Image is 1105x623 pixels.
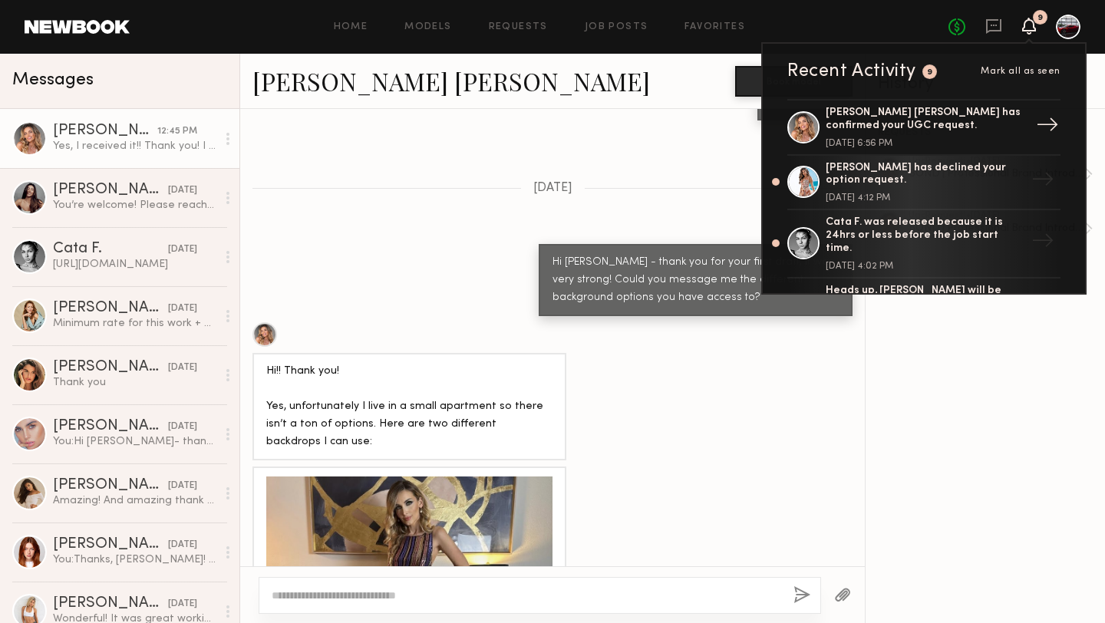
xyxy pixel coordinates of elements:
a: Favorites [684,22,745,32]
a: Heads up, [PERSON_NAME] will be automatically released from your option unless booked soon.→ [787,279,1060,346]
div: [PERSON_NAME] [53,596,168,611]
div: [DATE] [168,183,197,198]
span: [DATE] [533,182,572,195]
div: 12:45 PM [157,124,197,139]
a: [PERSON_NAME] [PERSON_NAME] has confirmed your UGC request.[DATE] 6:56 PM→ [787,99,1060,156]
div: [PERSON_NAME] [53,478,168,493]
div: Minimum rate for this work + usage is 2K [53,316,216,331]
div: [PERSON_NAME] has declined your option request. [826,162,1025,188]
span: Mark all as seen [981,67,1060,76]
div: Hi [PERSON_NAME] - thank you for your first draft, it was very strong! Could you message me the d... [552,254,839,307]
a: Requests [489,22,548,32]
div: You: Thanks, [PERSON_NAME]! It was a pleasure working with you! :) Also, if you'd like to join ou... [53,552,216,567]
a: Home [334,22,368,32]
div: Cata F. [53,242,168,257]
div: [DATE] 4:02 PM [826,262,1025,271]
a: Book model [735,74,853,87]
div: Yes, I received it!! Thank you! I think I’ll wear the lighter one for the video because it fits b... [53,139,216,153]
div: [PERSON_NAME] [53,537,168,552]
div: Hi!! Thank you! Yes, unfortunately I live in a small apartment so there isn’t a ton of options. H... [266,363,552,451]
span: Messages [12,71,94,89]
div: Thank you [53,375,216,390]
div: [PERSON_NAME] [PERSON_NAME] has confirmed your UGC request. [826,107,1025,133]
div: You: Hi [PERSON_NAME]- thank you so much! It was great working with you :) [53,434,216,449]
div: → [1025,162,1060,202]
div: → [1025,292,1060,331]
div: 9 [1037,14,1043,22]
div: You’re welcome! Please reach out if any other opportunities arise or you’d like some more videos ... [53,198,216,213]
div: [PERSON_NAME] [53,419,168,434]
a: Models [404,22,451,32]
div: [DATE] [168,479,197,493]
a: [PERSON_NAME] [PERSON_NAME] [252,64,650,97]
div: Amazing! And amazing thank you! [53,493,216,508]
a: Job Posts [585,22,648,32]
button: Book model [735,66,853,97]
a: Cata F. was released because it is 24hrs or less before the job start time.[DATE] 4:02 PM→ [787,210,1060,278]
div: Recent Activity [787,62,916,81]
div: [DATE] [168,597,197,611]
div: [DATE] [168,361,197,375]
div: [DATE] 6:56 PM [826,139,1025,148]
div: [URL][DOMAIN_NAME] [53,257,216,272]
div: [DATE] [168,420,197,434]
div: → [1030,107,1065,147]
div: → [1025,223,1060,263]
div: Heads up, [PERSON_NAME] will be automatically released from your option unless booked soon. [826,285,1025,323]
div: [DATE] [168,242,197,257]
div: [DATE] [168,538,197,552]
div: [PERSON_NAME] [PERSON_NAME] [53,124,157,139]
div: [PERSON_NAME] [53,183,168,198]
div: [DATE] [168,302,197,316]
div: [DATE] 4:12 PM [826,193,1025,203]
div: [PERSON_NAME] [53,301,168,316]
div: [PERSON_NAME] [53,360,168,375]
div: Cata F. was released because it is 24hrs or less before the job start time. [826,216,1025,255]
div: 9 [927,68,933,77]
a: [PERSON_NAME] has declined your option request.[DATE] 4:12 PM→ [787,156,1060,211]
